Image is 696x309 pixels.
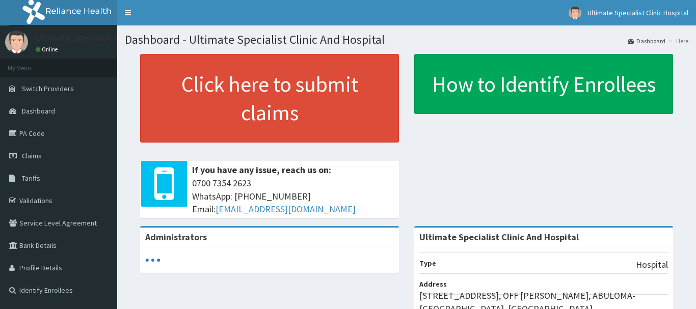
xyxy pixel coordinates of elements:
p: Hospital [636,258,668,271]
li: Here [666,37,688,45]
b: Administrators [145,231,207,243]
span: Dashboard [22,106,55,116]
img: User Image [5,31,28,53]
svg: audio-loading [145,252,160,268]
b: If you have any issue, reach us on: [192,164,331,176]
a: How to Identify Enrollees [414,54,673,114]
strong: Ultimate Specialist Clinic And Hospital [419,231,579,243]
img: User Image [569,7,581,19]
a: Click here to submit claims [140,54,399,143]
span: Switch Providers [22,84,74,93]
span: Ultimate Specialist Clinic Hospital [587,8,688,17]
b: Type [419,259,436,268]
a: Online [36,46,60,53]
span: 0700 7354 2623 WhatsApp: [PHONE_NUMBER] Email: [192,177,394,216]
a: [EMAIL_ADDRESS][DOMAIN_NAME] [216,203,356,215]
p: Ultimate Specialist Clinic Hospital [36,33,171,42]
b: Address [419,279,447,289]
a: Dashboard [628,37,665,45]
span: Claims [22,151,42,160]
h1: Dashboard - Ultimate Specialist Clinic And Hospital [125,33,688,46]
span: Tariffs [22,174,40,183]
